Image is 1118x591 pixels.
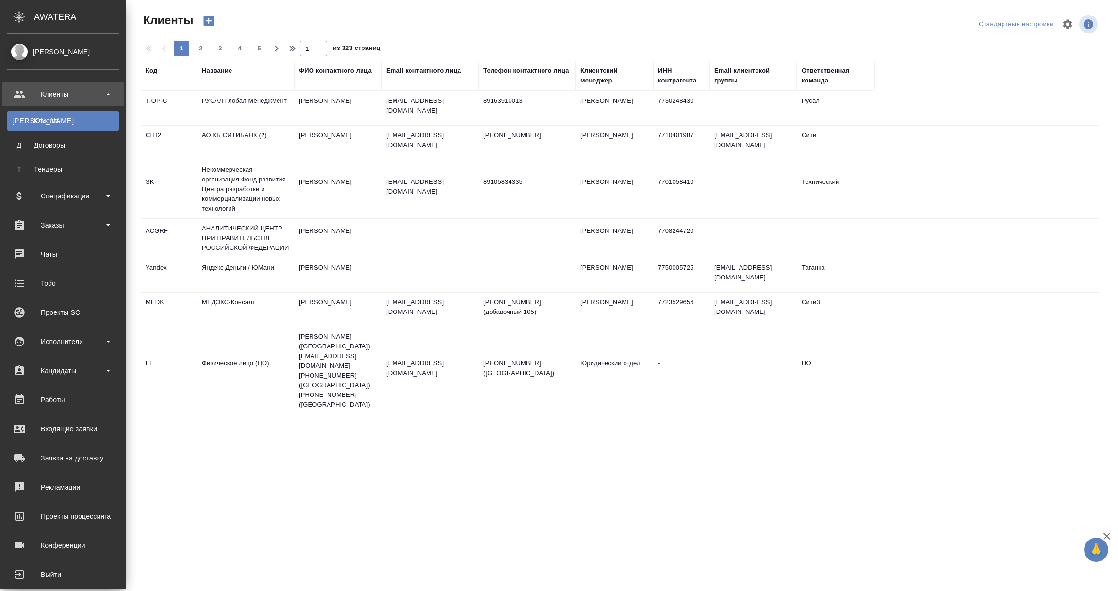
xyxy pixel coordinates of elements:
[294,327,381,414] td: [PERSON_NAME] ([GEOGRAPHIC_DATA]) [EMAIL_ADDRESS][DOMAIN_NAME] [PHONE_NUMBER] ([GEOGRAPHIC_DATA])...
[1088,540,1104,560] span: 🙏
[141,91,197,125] td: T-OP-C
[7,247,119,262] div: Чаты
[294,221,381,255] td: [PERSON_NAME]
[2,271,124,295] a: Todo
[202,66,232,76] div: Название
[7,363,119,378] div: Кандидаты
[141,354,197,388] td: FL
[197,293,294,327] td: МЕДЭКС-Консалт
[653,258,709,292] td: 7750005725
[653,172,709,206] td: 7701058410
[141,221,197,255] td: ACGRF
[294,172,381,206] td: [PERSON_NAME]
[141,258,197,292] td: Yandex
[7,160,119,179] a: ТТендеры
[483,66,569,76] div: Телефон контактного лица
[146,66,157,76] div: Код
[483,297,571,317] p: [PHONE_NUMBER] (добавочный 105)
[653,293,709,327] td: 7723529656
[575,354,653,388] td: Юридический отдел
[483,96,571,106] p: 89163910013
[575,91,653,125] td: [PERSON_NAME]
[797,172,874,206] td: Технический
[294,258,381,292] td: [PERSON_NAME]
[709,293,797,327] td: [EMAIL_ADDRESS][DOMAIN_NAME]
[299,66,372,76] div: ФИО контактного лица
[580,66,648,85] div: Клиентский менеджер
[294,91,381,125] td: [PERSON_NAME]
[653,354,709,388] td: -
[7,87,119,101] div: Клиенты
[797,258,874,292] td: Таганка
[197,126,294,160] td: АО КБ СИТИБАНК (2)
[251,41,267,56] button: 5
[653,91,709,125] td: 7730248430
[386,131,474,150] p: [EMAIL_ADDRESS][DOMAIN_NAME]
[1084,538,1108,562] button: 🙏
[575,172,653,206] td: [PERSON_NAME]
[575,221,653,255] td: [PERSON_NAME]
[709,126,797,160] td: [EMAIL_ADDRESS][DOMAIN_NAME]
[797,126,874,160] td: Сити
[197,13,220,29] button: Создать
[1056,13,1079,36] span: Настроить таблицу
[1079,15,1100,33] span: Посмотреть информацию
[7,135,119,155] a: ДДоговоры
[197,91,294,125] td: РУСАЛ Глобал Менеджмент
[2,504,124,528] a: Проекты процессинга
[141,293,197,327] td: MEDK
[653,126,709,160] td: 7710401987
[2,388,124,412] a: Работы
[294,293,381,327] td: [PERSON_NAME]
[2,242,124,266] a: Чаты
[797,354,874,388] td: ЦО
[2,300,124,325] a: Проекты SC
[12,164,114,174] div: Тендеры
[2,533,124,558] a: Конференции
[483,359,571,378] p: [PHONE_NUMBER] ([GEOGRAPHIC_DATA])
[797,91,874,125] td: Русал
[7,334,119,349] div: Исполнители
[802,66,870,85] div: Ответственная команда
[386,177,474,197] p: [EMAIL_ADDRESS][DOMAIN_NAME]
[193,41,209,56] button: 2
[658,66,705,85] div: ИНН контрагента
[386,66,461,76] div: Email контактного лица
[976,17,1056,32] div: split button
[7,305,119,320] div: Проекты SC
[7,393,119,407] div: Работы
[7,451,119,465] div: Заявки на доставку
[7,276,119,291] div: Todo
[797,293,874,327] td: Сити3
[294,126,381,160] td: [PERSON_NAME]
[483,131,571,140] p: [PHONE_NUMBER]
[653,221,709,255] td: 7708244720
[333,42,380,56] span: из 323 страниц
[2,475,124,499] a: Рекламации
[575,126,653,160] td: [PERSON_NAME]
[7,422,119,436] div: Входящие заявки
[386,297,474,317] p: [EMAIL_ADDRESS][DOMAIN_NAME]
[213,41,228,56] button: 3
[251,44,267,53] span: 5
[7,509,119,524] div: Проекты процессинга
[193,44,209,53] span: 2
[575,293,653,327] td: [PERSON_NAME]
[714,66,792,85] div: Email клиентской группы
[7,47,119,57] div: [PERSON_NAME]
[386,96,474,115] p: [EMAIL_ADDRESS][DOMAIN_NAME]
[2,417,124,441] a: Входящие заявки
[232,41,247,56] button: 4
[141,126,197,160] td: CITI2
[2,446,124,470] a: Заявки на доставку
[709,258,797,292] td: [EMAIL_ADDRESS][DOMAIN_NAME]
[34,7,126,27] div: AWATERA
[12,140,114,150] div: Договоры
[7,567,119,582] div: Выйти
[7,538,119,553] div: Конференции
[12,116,114,126] div: Клиенты
[197,354,294,388] td: Физическое лицо (ЦО)
[7,189,119,203] div: Спецификации
[197,219,294,258] td: АНАЛИТИЧЕСКИЙ ЦЕНТР ПРИ ПРАВИТЕЛЬСТВЕ РОССИЙСКОЙ ФЕДЕРАЦИИ
[2,562,124,587] a: Выйти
